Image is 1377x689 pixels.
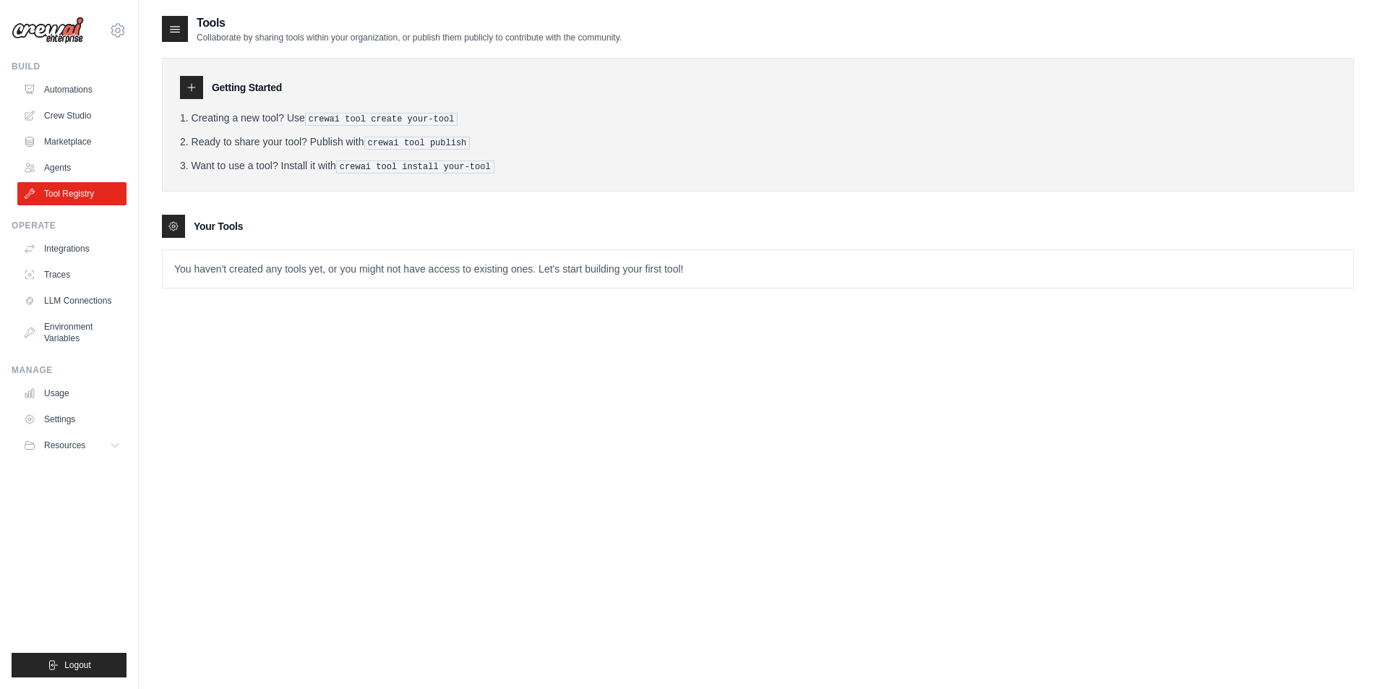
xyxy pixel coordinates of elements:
[305,113,458,126] pre: crewai tool create your-tool
[17,289,126,312] a: LLM Connections
[212,80,282,95] h3: Getting Started
[12,220,126,231] div: Operate
[17,182,126,205] a: Tool Registry
[180,158,1336,174] li: Want to use a tool? Install it with
[364,137,471,150] pre: crewai tool publish
[44,440,85,451] span: Resources
[17,78,126,101] a: Automations
[12,364,126,376] div: Manage
[180,134,1336,150] li: Ready to share your tool? Publish with
[17,104,126,127] a: Crew Studio
[194,219,243,234] h3: Your Tools
[17,156,126,179] a: Agents
[17,408,126,431] a: Settings
[17,382,126,405] a: Usage
[336,161,494,174] pre: crewai tool install your-tool
[12,17,84,44] img: Logo
[12,61,126,72] div: Build
[163,250,1353,288] p: You haven't created any tools yet, or you might not have access to existing ones. Let's start bui...
[197,14,622,32] h2: Tools
[17,434,126,457] button: Resources
[17,315,126,350] a: Environment Variables
[64,659,91,671] span: Logout
[17,237,126,260] a: Integrations
[180,111,1336,126] li: Creating a new tool? Use
[197,32,622,43] p: Collaborate by sharing tools within your organization, or publish them publicly to contribute wit...
[12,653,126,677] button: Logout
[17,130,126,153] a: Marketplace
[17,263,126,286] a: Traces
